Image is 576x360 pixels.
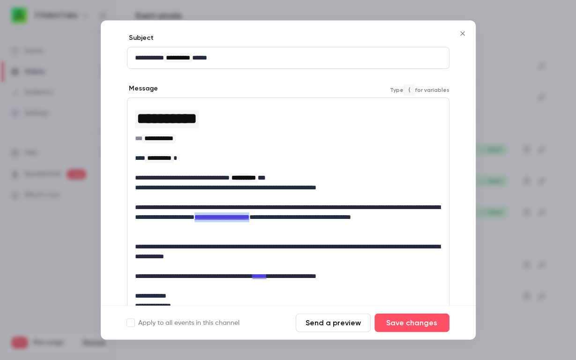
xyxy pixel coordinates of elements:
div: editor [127,48,449,69]
button: Close [453,24,472,43]
button: Send a preview [296,314,371,332]
label: Subject [127,34,154,43]
div: editor [127,98,449,346]
label: Apply to all events in this channel [127,318,239,328]
span: Type for variables [390,84,449,96]
button: Save changes [374,314,449,332]
label: Message [127,84,158,94]
code: { [404,84,415,96]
